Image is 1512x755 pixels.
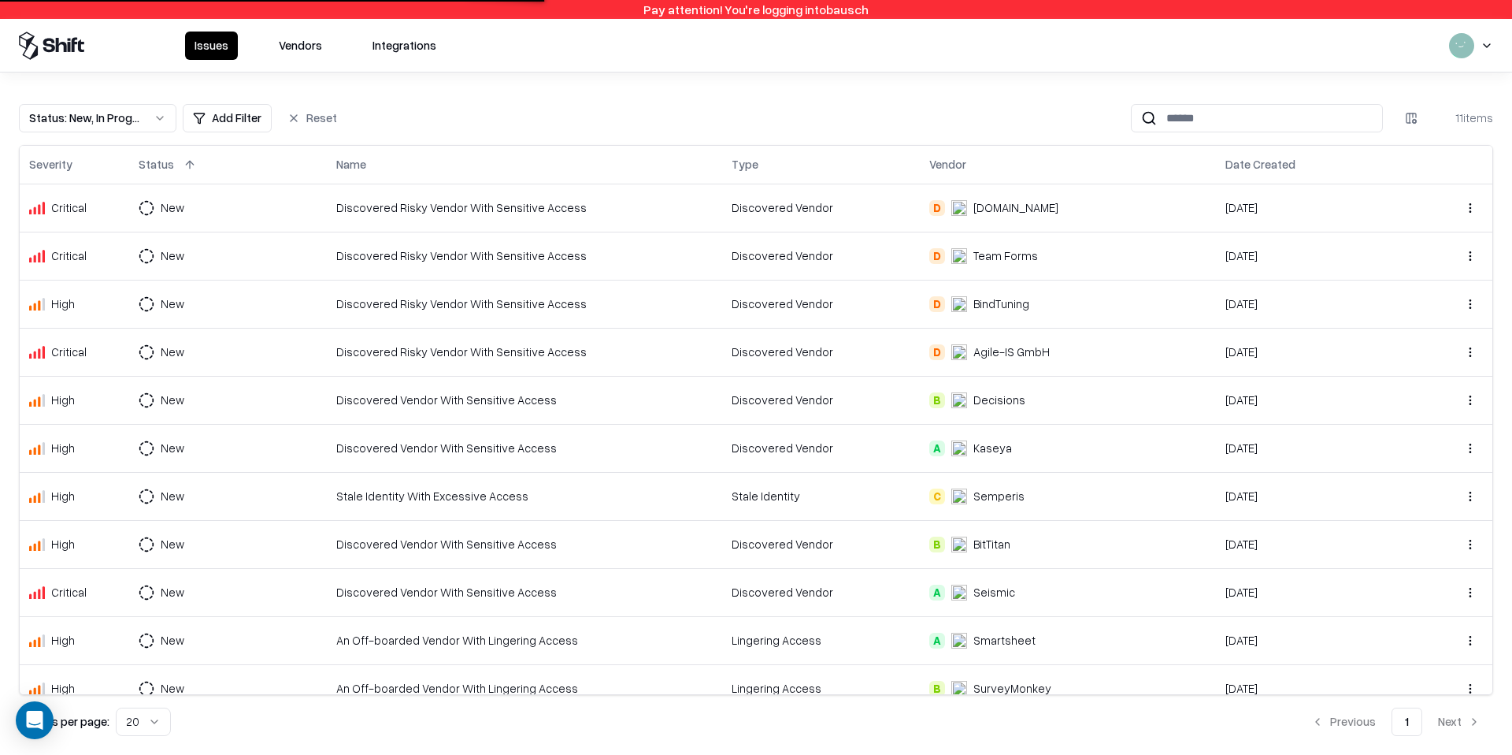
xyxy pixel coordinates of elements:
[973,584,1015,601] div: Seismic
[732,536,910,552] div: Discovered Vendor
[951,392,967,408] img: Decisions
[951,681,967,697] img: SurveyMonkey
[951,441,967,456] img: Kaseya
[1225,536,1404,552] div: [DATE]
[732,392,910,408] div: Discovered Vendor
[161,392,184,408] div: New
[336,296,713,312] div: Discovered Risky Vendor With Sensitive Access
[29,110,141,126] div: Status : New, In Progress
[1299,708,1493,736] nav: pagination
[51,584,87,601] div: Critical
[139,386,213,415] button: New
[951,248,967,264] img: Team Forms
[929,200,945,216] div: D
[336,632,713,649] div: An Off-boarded Vendor With Lingering Access
[732,440,910,456] div: Discovered Vendor
[973,296,1029,312] div: BindTuning
[139,290,213,318] button: New
[139,578,213,607] button: New
[973,632,1036,649] div: Smartsheet
[732,584,910,601] div: Discovered Vendor
[161,344,184,360] div: New
[732,488,910,504] div: Stale Identity
[336,156,366,173] div: Name
[951,344,967,360] img: Agile-IS GmbH
[929,537,945,552] div: B
[336,488,713,504] div: Stale Identity With Excessive Access
[1392,708,1422,736] button: 1
[929,633,945,649] div: A
[732,199,910,216] div: Discovered Vendor
[929,296,945,312] div: D
[51,632,75,649] div: High
[336,247,713,264] div: Discovered Risky Vendor With Sensitive Access
[336,344,713,360] div: Discovered Risky Vendor With Sensitive Access
[139,482,213,511] button: New
[269,32,332,60] button: Vendors
[929,441,945,456] div: A
[929,392,945,408] div: B
[139,242,213,270] button: New
[161,296,184,312] div: New
[732,632,910,649] div: Lingering Access
[929,248,945,264] div: D
[161,488,184,504] div: New
[51,440,75,456] div: High
[161,440,184,456] div: New
[16,701,54,739] div: Open Intercom Messenger
[951,489,967,504] img: Semperis
[973,344,1050,360] div: Agile-IS GmbH
[139,156,174,173] div: Status
[336,392,713,408] div: Discovered Vendor With Sensitive Access
[1225,199,1404,216] div: [DATE]
[336,680,713,697] div: An Off-boarded Vendor With Lingering Access
[139,675,213,703] button: New
[973,199,1058,216] div: [DOMAIN_NAME]
[161,632,184,649] div: New
[139,338,213,366] button: New
[51,392,75,408] div: High
[336,199,713,216] div: Discovered Risky Vendor With Sensitive Access
[51,296,75,312] div: High
[278,104,346,132] button: Reset
[139,530,213,559] button: New
[19,713,109,730] p: Results per page:
[183,104,272,132] button: Add Filter
[161,536,184,552] div: New
[929,156,966,173] div: Vendor
[51,247,87,264] div: Critical
[951,537,967,552] img: BitTitan
[929,344,945,360] div: D
[732,247,910,264] div: Discovered Vendor
[139,627,213,655] button: New
[51,488,75,504] div: High
[951,585,967,601] img: Seismic
[1225,156,1295,173] div: Date Created
[732,344,910,360] div: Discovered Vendor
[29,156,72,173] div: Severity
[951,200,967,216] img: Draw.io
[973,392,1025,408] div: Decisions
[139,434,213,463] button: New
[1225,296,1404,312] div: [DATE]
[732,680,910,697] div: Lingering Access
[973,536,1010,552] div: BitTitan
[1430,110,1493,126] div: 11 items
[732,296,910,312] div: Discovered Vendor
[51,344,87,360] div: Critical
[929,489,945,504] div: C
[139,194,213,222] button: New
[336,584,713,601] div: Discovered Vendor With Sensitive Access
[951,296,967,312] img: BindTuning
[336,536,713,552] div: Discovered Vendor With Sensitive Access
[1225,344,1404,360] div: [DATE]
[1225,488,1404,504] div: [DATE]
[951,633,967,649] img: Smartsheet
[1225,247,1404,264] div: [DATE]
[161,199,184,216] div: New
[929,585,945,601] div: A
[973,440,1012,456] div: Kaseya
[1225,584,1404,601] div: [DATE]
[51,199,87,216] div: Critical
[1225,680,1404,697] div: [DATE]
